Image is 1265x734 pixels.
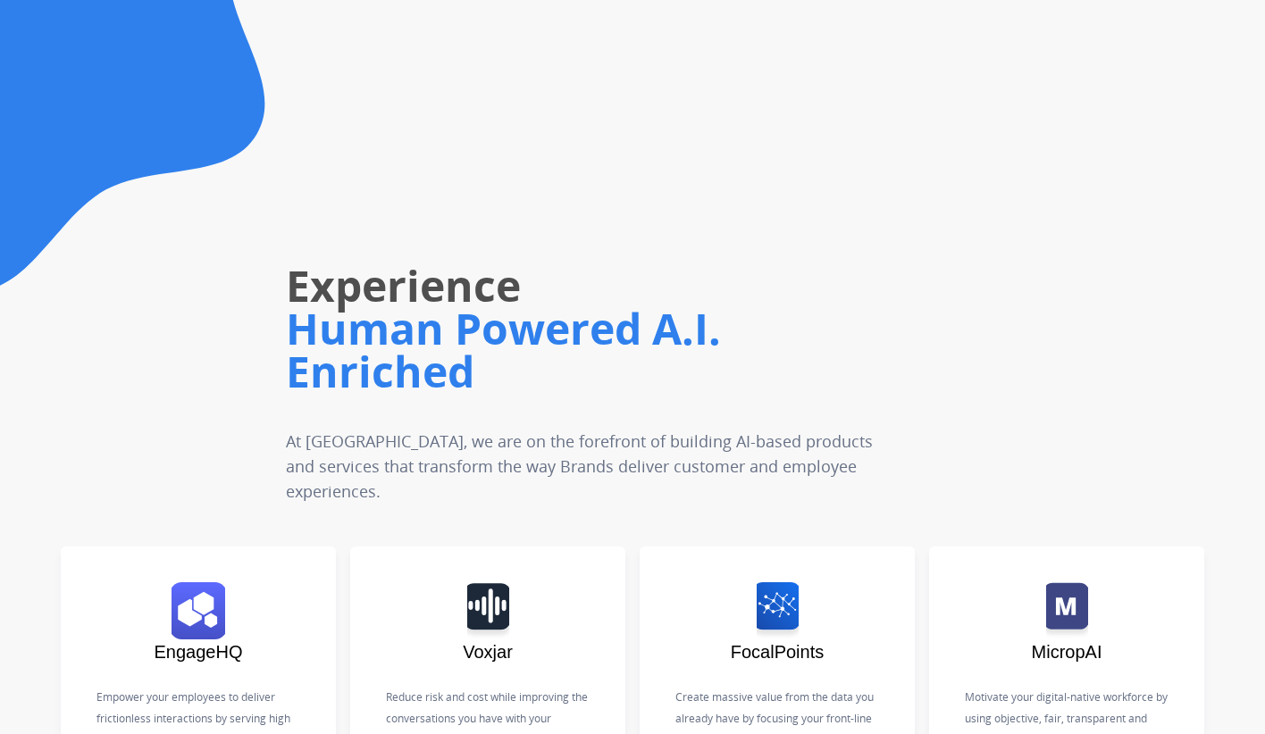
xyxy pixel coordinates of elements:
[757,582,799,639] img: logo
[172,582,225,639] img: logo
[467,582,509,639] img: logo
[155,642,243,662] span: EngageHQ
[286,300,910,400] h1: Human Powered A.I. Enriched
[1032,642,1102,662] span: MicropAI
[1046,582,1088,639] img: logo
[463,642,513,662] span: Voxjar
[286,257,910,314] h1: Experience
[286,429,910,504] p: At [GEOGRAPHIC_DATA], we are on the forefront of building AI-based products and services that tra...
[731,642,825,662] span: FocalPoints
